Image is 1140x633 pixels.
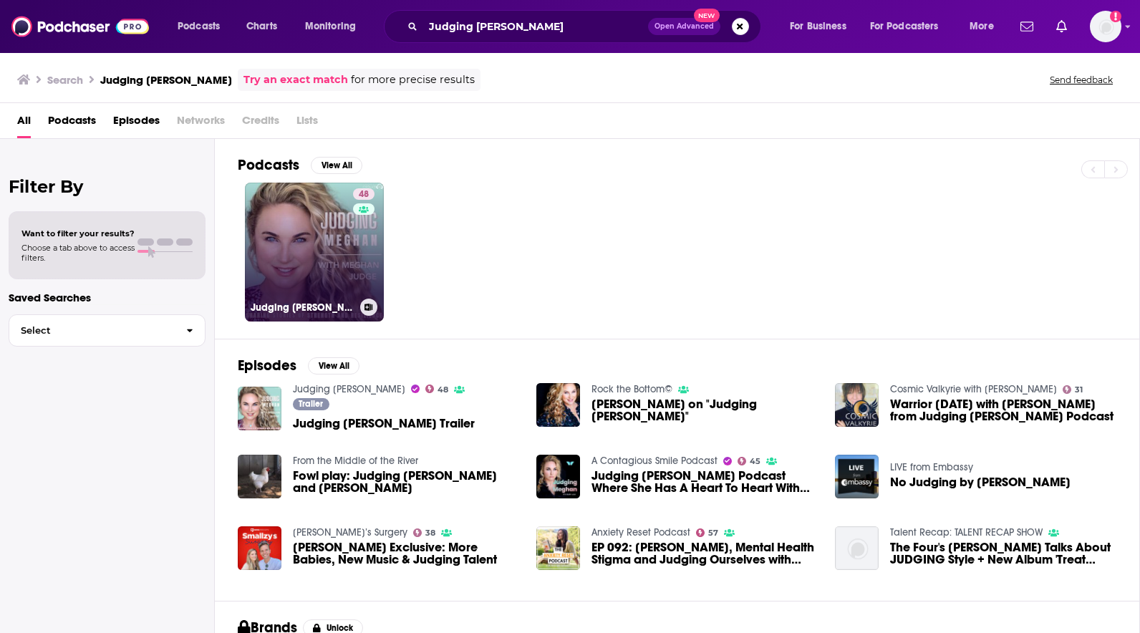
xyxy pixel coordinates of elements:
[293,470,519,494] a: Fowl play: Judging Meghan and Woody
[1090,11,1121,42] img: User Profile
[359,188,369,202] span: 48
[591,455,718,467] a: A Contagious Smile Podcast
[591,541,818,566] span: EP 092: [PERSON_NAME], Mental Health Stigma and Judging Ourselves with [PERSON_NAME]
[696,528,719,537] a: 57
[238,387,281,430] img: Judging Meghan Trailer
[708,530,718,536] span: 57
[11,13,149,40] img: Podchaser - Follow, Share and Rate Podcasts
[17,109,31,138] a: All
[311,157,362,174] button: View All
[245,183,384,322] a: 48Judging [PERSON_NAME]
[251,301,354,314] h3: Judging [PERSON_NAME]
[397,10,775,43] div: Search podcasts, credits, & more...
[238,526,281,570] img: Meghan Trainor Exclusive: More Babies, New Music & Judging Talent
[293,541,519,566] a: Meghan Trainor Exclusive: More Babies, New Music & Judging Talent
[890,461,973,473] a: LIVE from Embassy
[750,458,760,465] span: 45
[21,243,135,263] span: Choose a tab above to access filters.
[425,530,435,536] span: 38
[591,383,672,395] a: Rock the Bottom©
[100,73,232,87] h3: Judging [PERSON_NAME]
[591,526,690,538] a: Anxiety Reset Podcast
[861,15,960,38] button: open menu
[890,526,1043,538] a: Talent Recap: TALENT RECAP SHOW
[293,526,407,538] a: Smallzy’s Surgery
[694,9,720,22] span: New
[237,15,286,38] a: Charts
[890,398,1116,422] span: Warrior [DATE] with [PERSON_NAME] from Judging [PERSON_NAME] Podcast
[296,109,318,138] span: Lists
[654,23,714,30] span: Open Advanced
[536,455,580,498] img: Judging Meghan Podcast Where She Has A Heart To Heart With Me, Victoria Cuore
[835,455,879,498] a: No Judging by Meghan Mayer
[1050,14,1073,39] a: Show notifications dropdown
[425,385,449,393] a: 48
[293,455,418,467] a: From the Middle of the River
[9,291,206,304] p: Saved Searches
[47,73,83,87] h3: Search
[591,398,818,422] span: [PERSON_NAME] on "Judging [PERSON_NAME]"
[835,383,879,427] img: Warrior Wednesday with Meghan Judge from Judging Meghan Podcast
[1090,11,1121,42] button: Show profile menu
[591,470,818,494] span: Judging [PERSON_NAME] Podcast Where She Has A Heart To Heart With Me, [PERSON_NAME]
[438,387,448,393] span: 48
[293,470,519,494] span: Fowl play: Judging [PERSON_NAME] and [PERSON_NAME]
[1075,387,1083,393] span: 31
[178,16,220,37] span: Podcasts
[48,109,96,138] a: Podcasts
[536,383,580,427] img: Meghan Judge on "Judging Meghan"
[293,383,405,395] a: Judging Meghan
[423,15,648,38] input: Search podcasts, credits, & more...
[413,528,436,537] a: 38
[790,16,846,37] span: For Business
[177,109,225,138] span: Networks
[113,109,160,138] a: Episodes
[648,18,720,35] button: Open AdvancedNew
[1045,74,1117,86] button: Send feedback
[238,455,281,498] img: Fowl play: Judging Meghan and Woody
[890,541,1116,566] span: The Four's [PERSON_NAME] Talks About JUDGING Style + New Album 'Treat Myself"
[870,16,939,37] span: For Podcasters
[299,400,323,408] span: Trailer
[21,228,135,238] span: Want to filter your results?
[1015,14,1039,39] a: Show notifications dropdown
[591,470,818,494] a: Judging Meghan Podcast Where She Has A Heart To Heart With Me, Victoria Cuore
[238,156,299,174] h2: Podcasts
[591,398,818,422] a: Meghan Judge on "Judging Meghan"
[238,357,359,375] a: EpisodesView All
[293,541,519,566] span: [PERSON_NAME] Exclusive: More Babies, New Music & Judging Talent
[353,188,375,200] a: 48
[835,526,879,570] img: The Four's Meghan Trainor Talks About JUDGING Style + New Album 'Treat Myself"
[780,15,864,38] button: open menu
[970,16,994,37] span: More
[1090,11,1121,42] span: Logged in as AtriaBooks
[9,326,175,335] span: Select
[308,357,359,375] button: View All
[238,156,362,174] a: PodcastsView All
[591,541,818,566] a: EP 092: Meghan Markle, Mental Health Stigma and Judging Ourselves with Georgie Collinson
[238,357,296,375] h2: Episodes
[536,526,580,570] img: EP 092: Meghan Markle, Mental Health Stigma and Judging Ourselves with Georgie Collinson
[890,476,1071,488] span: No Judging by [PERSON_NAME]
[890,541,1116,566] a: The Four's Meghan Trainor Talks About JUDGING Style + New Album 'Treat Myself"
[1063,385,1083,394] a: 31
[293,417,475,430] span: Judging [PERSON_NAME] Trailer
[890,383,1057,395] a: Cosmic Valkyrie with Lynn Louise Larson
[242,109,279,138] span: Credits
[293,417,475,430] a: Judging Meghan Trailer
[9,176,206,197] h2: Filter By
[243,72,348,88] a: Try an exact match
[168,15,238,38] button: open menu
[1110,11,1121,22] svg: Add a profile image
